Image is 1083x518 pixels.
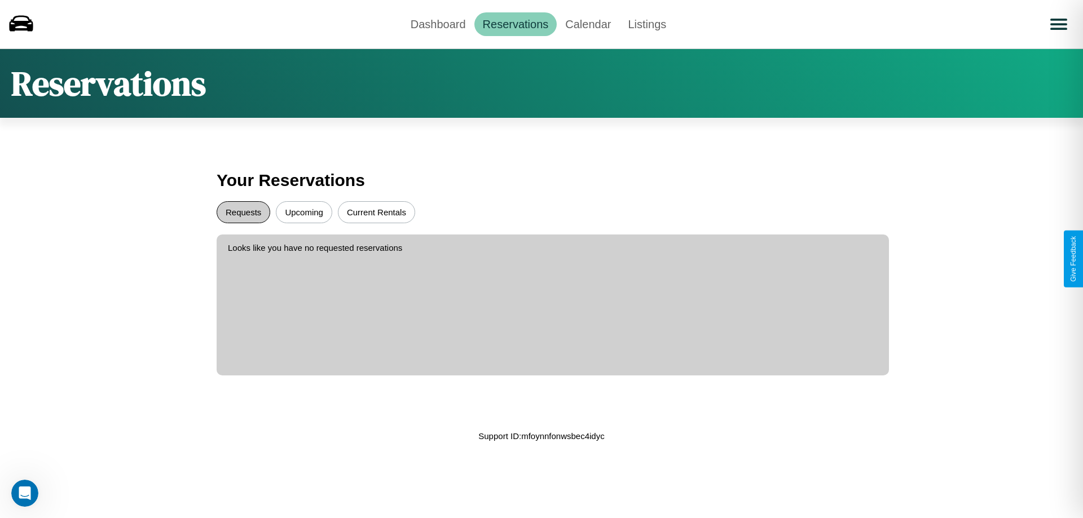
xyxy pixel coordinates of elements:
[1069,236,1077,282] div: Give Feedback
[217,165,866,196] h3: Your Reservations
[478,428,604,444] p: Support ID: mfoynnfonwsbec4idyc
[276,201,332,223] button: Upcoming
[11,480,38,507] iframe: Intercom live chat
[217,201,270,223] button: Requests
[474,12,557,36] a: Reservations
[338,201,415,223] button: Current Rentals
[557,12,619,36] a: Calendar
[228,240,878,255] p: Looks like you have no requested reservations
[1043,8,1075,40] button: Open menu
[619,12,675,36] a: Listings
[11,60,206,107] h1: Reservations
[402,12,474,36] a: Dashboard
